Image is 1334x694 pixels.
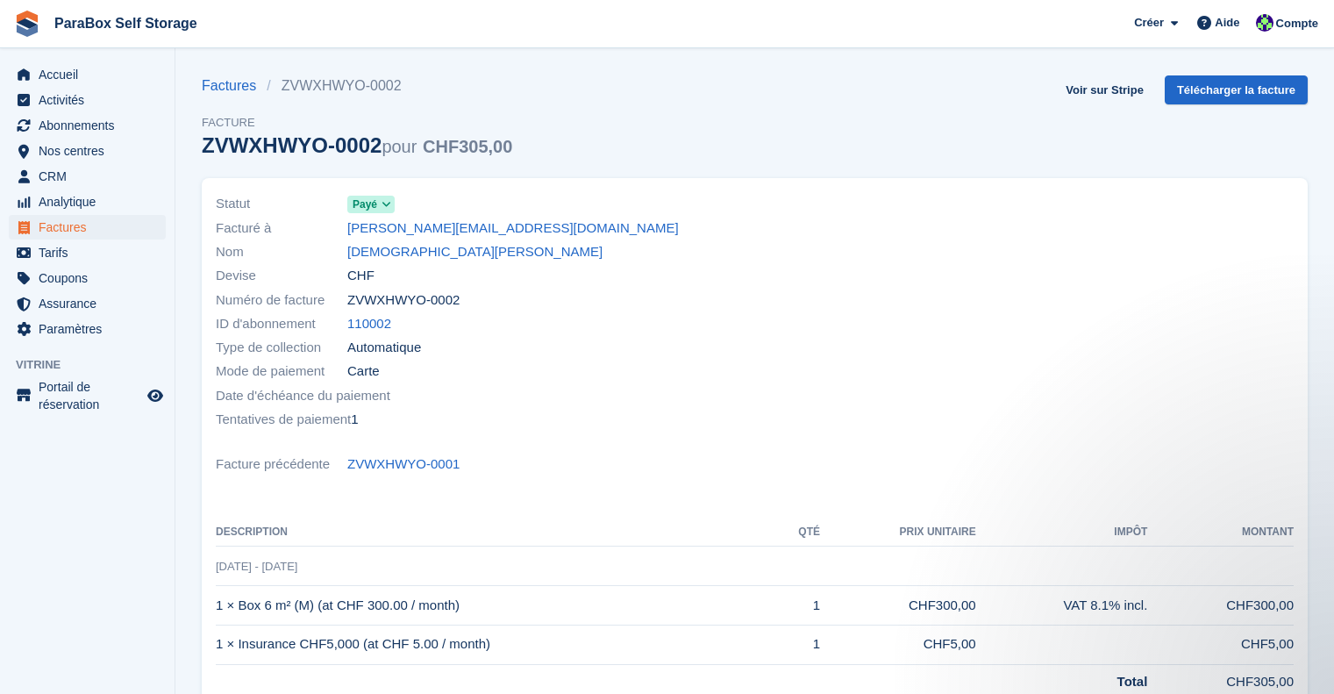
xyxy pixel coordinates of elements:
[1147,625,1294,664] td: CHF5,00
[216,338,347,358] span: Type de collection
[39,291,144,316] span: Assurance
[1059,75,1151,104] a: Voir sur Stripe
[776,519,820,547] th: Qté
[1215,14,1239,32] span: Aide
[9,88,166,112] a: menu
[347,338,421,358] span: Automatique
[216,314,347,334] span: ID d'abonnement
[1147,664,1294,691] td: CHF305,00
[39,215,144,240] span: Factures
[216,194,347,214] span: Statut
[347,290,460,311] span: ZVWXHWYO-0002
[39,113,144,138] span: Abonnements
[14,11,40,37] img: stora-icon-8386f47178a22dfd0bd8f6a31ec36ba5ce8667c1dd55bd0f319d3a0aa187defe.svg
[820,519,976,547] th: Prix unitaire
[9,139,166,163] a: menu
[39,378,144,413] span: Portail de réservation
[216,625,776,664] td: 1 × Insurance CHF5,000 (at CHF 5.00 / month)
[423,137,512,156] span: CHF305,00
[216,454,347,475] span: Facture précédente
[16,356,175,374] span: Vitrine
[9,215,166,240] a: menu
[9,240,166,265] a: menu
[9,317,166,341] a: menu
[39,317,144,341] span: Paramètres
[216,586,776,626] td: 1 × Box 6 m² (M) (at CHF 300.00 / month)
[202,133,512,157] div: ZVWXHWYO-0002
[1147,519,1294,547] th: Montant
[347,454,460,475] a: ZVWXHWYO-0001
[820,625,976,664] td: CHF5,00
[216,410,351,430] span: Tentatives de paiement
[1165,75,1308,104] a: Télécharger la facture
[9,62,166,87] a: menu
[1147,586,1294,626] td: CHF300,00
[216,266,347,286] span: Devise
[9,266,166,290] a: menu
[9,190,166,214] a: menu
[1117,674,1148,689] strong: Total
[216,386,390,406] span: Date d'échéance du paiement
[9,291,166,316] a: menu
[776,586,820,626] td: 1
[9,113,166,138] a: menu
[351,410,358,430] span: 1
[820,586,976,626] td: CHF300,00
[976,519,1148,547] th: Impôt
[202,114,512,132] span: Facture
[39,266,144,290] span: Coupons
[1256,14,1273,32] img: Tess Bédat
[216,519,776,547] th: Description
[776,625,820,664] td: 1
[9,164,166,189] a: menu
[216,218,347,239] span: Facturé à
[39,240,144,265] span: Tarifs
[353,197,377,212] span: Payé
[347,194,395,214] a: Payé
[145,385,166,406] a: Boutique d'aperçu
[347,361,380,382] span: Carte
[9,378,166,413] a: menu
[47,9,204,38] a: ParaBox Self Storage
[382,137,417,156] span: pour
[202,75,512,97] nav: breadcrumbs
[216,560,297,573] span: [DATE] - [DATE]
[39,88,144,112] span: Activités
[216,242,347,262] span: Nom
[1134,14,1164,32] span: Créer
[39,139,144,163] span: Nos centres
[202,75,267,97] a: Factures
[976,596,1148,616] div: VAT 8.1% incl.
[39,164,144,189] span: CRM
[216,361,347,382] span: Mode de paiement
[1276,15,1318,32] span: Compte
[347,314,391,334] a: 110002
[347,242,603,262] a: [DEMOGRAPHIC_DATA][PERSON_NAME]
[39,190,144,214] span: Analytique
[347,266,375,286] span: CHF
[347,218,679,239] a: [PERSON_NAME][EMAIL_ADDRESS][DOMAIN_NAME]
[39,62,144,87] span: Accueil
[216,290,347,311] span: Numéro de facture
